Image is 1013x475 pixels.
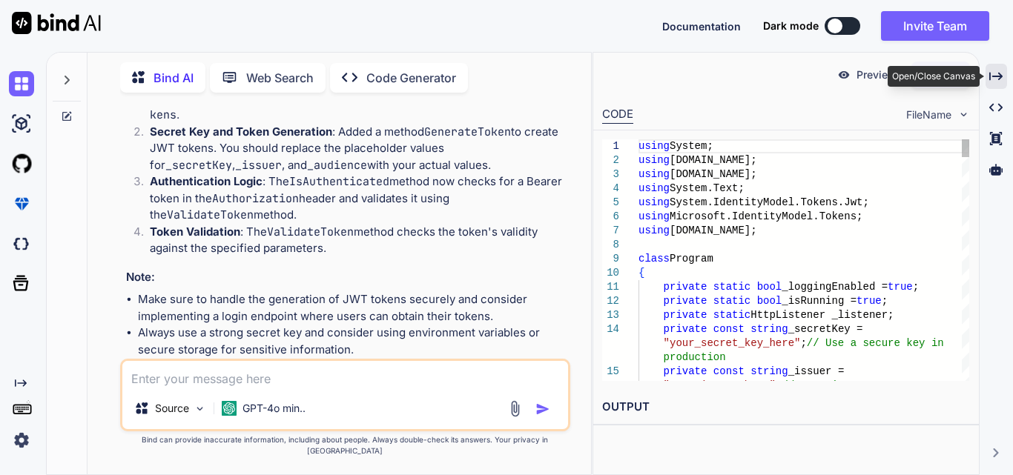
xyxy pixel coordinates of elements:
span: using [639,182,670,194]
div: Open/Close Canvas [888,66,980,87]
span: const [713,365,745,377]
span: const [713,323,745,335]
span: Program [670,253,713,265]
span: private [664,365,707,377]
span: private [664,309,707,321]
p: Web Search [246,69,314,87]
code: _audience [307,158,367,173]
span: using [639,140,670,152]
p: : The method now checks for a Bearer token in the header and validates it using the method. [150,173,567,224]
li: Always use a strong secret key and consider using environment variables or secure storage for sen... [138,325,567,358]
span: true [888,281,913,293]
img: Bind AI [12,12,101,34]
p: Bind AI [154,69,194,87]
code: ValidateToken [167,207,254,222]
p: Preview [857,67,897,82]
div: 15 [602,365,619,379]
span: static [713,295,750,307]
code: GenerateToken [424,124,511,139]
span: ; [882,295,888,307]
img: premium [9,191,34,216]
img: settings [9,428,34,453]
span: FileName [906,107,951,122]
strong: Secret Key and Token Generation [150,124,332,139]
code: ValidateToken [267,225,354,239]
img: GPT-4o mini [222,401,237,416]
strong: Authentication Logic [150,174,263,188]
span: { [639,267,644,279]
span: production [664,351,726,363]
span: Documentation [662,20,741,33]
span: _issuer = [788,365,845,377]
img: chat [9,71,34,96]
div: 5 [602,196,619,210]
button: Invite Team [881,11,989,41]
div: 6 [602,210,619,224]
div: 8 [602,238,619,252]
img: githubLight [9,151,34,176]
span: [DOMAIN_NAME]; [670,154,757,166]
p: Code Generator [366,69,456,87]
span: using [639,225,670,236]
strong: Token Validation [150,225,240,239]
span: string [750,323,788,335]
p: Bind can provide inaccurate information, including about people. Always double-check its answers.... [120,434,570,456]
span: "your_secret_key_here" [664,337,801,349]
span: using [639,210,670,222]
span: _loggingEnabled = [782,281,888,293]
span: "your_issuer_here" [664,379,776,391]
img: Pick Models [194,402,206,415]
div: CODE [602,106,633,124]
span: bool [757,281,782,293]
span: // Use a secure key in [807,337,944,349]
span: private [664,281,707,293]
span: static [713,309,750,321]
img: preview [837,68,851,82]
span: Dark mode [763,19,819,33]
span: [DOMAIN_NAME]; [670,225,757,236]
span: System; [670,140,713,152]
span: System.Text; [670,182,745,194]
code: Authorization [212,191,299,206]
div: 3 [602,167,619,182]
p: GPT-4o min.. [242,401,306,416]
li: Make sure to handle the generation of JWT tokens securely and consider implementing a login endpo... [138,291,567,325]
span: true [857,295,882,307]
div: 1 [602,139,619,153]
span: static [713,281,750,293]
span: class [639,253,670,265]
span: _secretKey = [788,323,863,335]
code: _issuer [235,158,282,173]
span: using [639,196,670,208]
span: using [639,154,670,166]
p: : The method checks the token's validity against the specified parameters. [150,224,567,257]
div: 12 [602,294,619,308]
code: System.IdentityModel.Tokens.Jwt [162,91,369,106]
p: Source [155,401,189,416]
span: string [750,365,788,377]
div: 10 [602,266,619,280]
span: private [664,295,707,307]
div: 14 [602,322,619,336]
img: ai-studio [9,111,34,136]
div: 11 [602,280,619,294]
img: attachment [506,400,524,417]
img: darkCloudIdeIcon [9,231,34,256]
span: bool [757,295,782,307]
h2: OUTPUT [593,390,979,425]
div: 4 [602,182,619,196]
code: Microsoft.IdentityModel.Tokens [150,91,561,123]
span: // Your issuer [782,379,869,391]
button: Documentation [662,19,741,34]
span: ; [913,281,919,293]
p: : Added a method to create JWT tokens. You should replace the placeholder values for , , and with... [150,124,567,174]
h3: Note: [126,269,567,286]
span: _isRunning = [782,295,857,307]
span: [DOMAIN_NAME]; [670,168,757,180]
span: ; [800,337,806,349]
span: Microsoft.IdentityModel.Tokens; [670,210,862,222]
div: 7 [602,224,619,238]
span: using [639,168,670,180]
code: IsAuthenticated [289,174,389,189]
div: 2 [602,153,619,167]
